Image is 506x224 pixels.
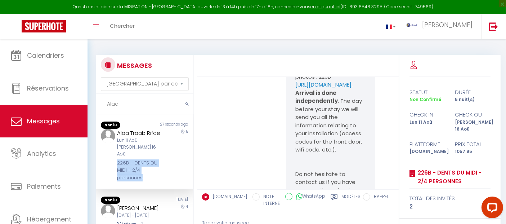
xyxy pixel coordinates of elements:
[104,14,140,39] a: Chercher
[101,197,120,204] span: Non lu
[405,140,450,149] div: Plateforme
[405,88,450,97] div: statut
[117,137,164,158] div: Lun 11 Aoû - [PERSON_NAME] 16 Aoû
[117,159,164,181] div: 226B - DENTS DU MIDI - 2/4 personnes
[260,193,280,207] label: NOTE INTERNE
[450,148,495,155] div: 1057.95
[110,22,135,30] span: Chercher
[115,57,152,74] h3: MESSAGES
[27,215,71,224] span: Hébergement
[370,193,389,201] label: RAPPEL
[101,129,115,143] img: ...
[476,194,506,224] iframe: LiveChat chat widget
[101,122,120,129] span: Non lu
[117,204,164,212] div: [PERSON_NAME]
[101,204,115,218] img: ...
[341,193,361,208] label: Modèles
[117,129,164,137] div: Alaa Traab Rifae
[117,212,164,219] div: [DATE] - [DATE]
[186,129,188,134] span: 5
[407,23,417,27] img: ...
[295,81,351,88] a: [URL][DOMAIN_NAME]
[405,110,450,119] div: check in
[209,193,247,201] label: [DOMAIN_NAME]
[415,168,491,185] a: 226B - DENTS DU MIDI - 2/4 personnes
[144,197,193,204] div: [DATE]
[292,193,325,201] label: WhatsApp
[489,22,498,31] img: logout
[409,202,491,211] div: 2
[295,89,338,105] b: Arrival is done independently
[409,96,441,102] span: Non Confirmé
[310,4,340,10] a: en cliquant ici
[27,182,61,191] span: Paiements
[22,20,66,32] img: Super Booking
[405,119,450,133] div: Lun 11 Aoû
[409,194,491,203] div: total des invités
[27,149,56,158] span: Analytics
[295,89,366,154] p: . The day before your stay we will send you all the information relating to your installation (ac...
[144,122,193,129] div: 27 seconds ago
[401,14,482,39] a: ... [PERSON_NAME]
[450,140,495,149] div: Prix total
[405,148,450,155] div: [DOMAIN_NAME]
[450,88,495,97] div: durée
[450,96,495,103] div: 5 nuit(s)
[96,94,193,114] input: Rechercher un mot clé
[27,84,69,93] span: Réservations
[186,204,188,209] span: 4
[450,119,495,133] div: [PERSON_NAME] 16 Aoû
[27,117,60,126] span: Messages
[27,51,64,60] span: Calendriers
[450,110,495,119] div: check out
[422,20,473,29] span: [PERSON_NAME]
